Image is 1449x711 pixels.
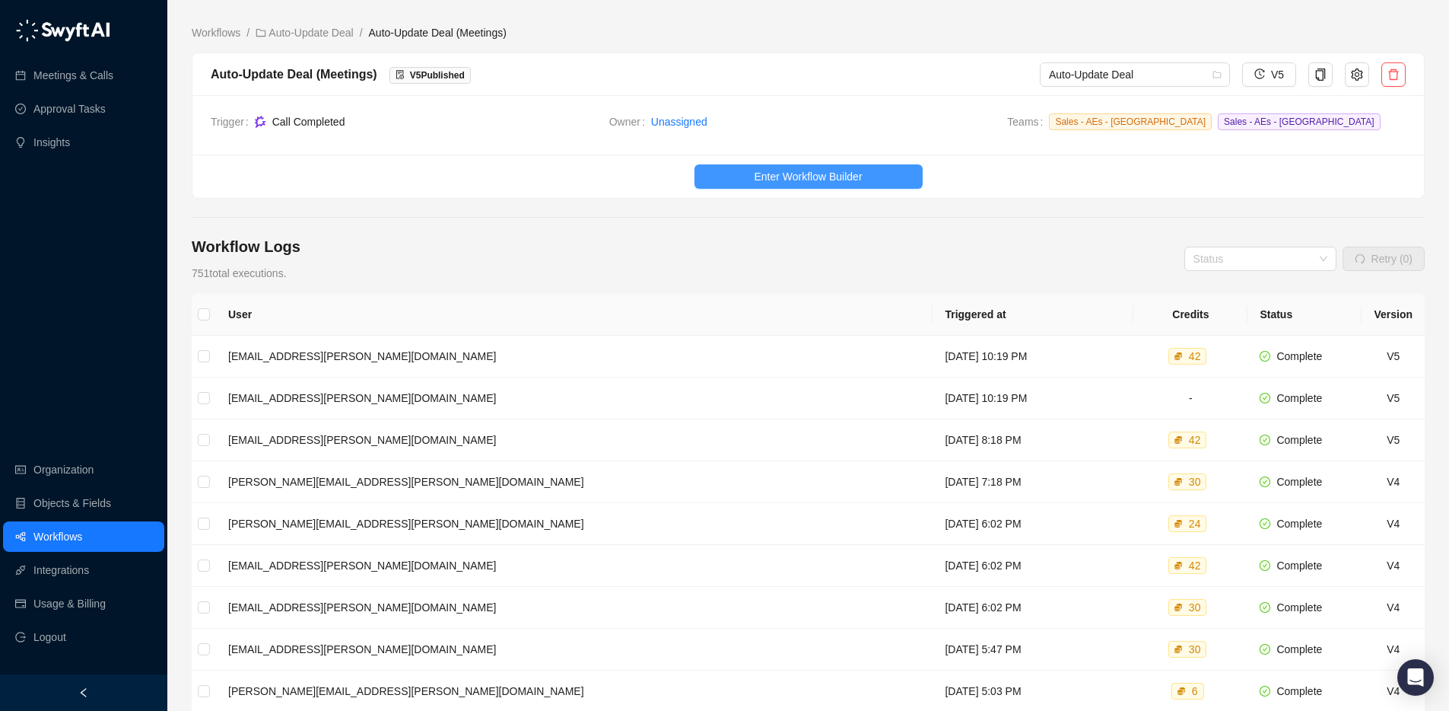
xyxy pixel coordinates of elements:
[396,70,405,79] span: file-done
[1276,685,1322,697] span: Complete
[1186,432,1204,448] div: 42
[933,629,1133,671] td: [DATE] 5:47 PM
[78,687,89,698] span: left
[1387,69,1400,81] span: delete
[189,24,243,41] a: Workflows
[216,378,933,419] td: [EMAIL_ADDRESS][PERSON_NAME][DOMAIN_NAME]
[1189,684,1201,699] div: 6
[33,454,94,485] a: Organization
[272,116,345,128] span: Call Completed
[933,545,1133,587] td: [DATE] 6:02 PM
[1271,66,1284,83] span: V5
[1260,560,1270,571] span: check-circle
[33,60,113,91] a: Meetings & Calls
[933,294,1133,336] th: Triggered at
[192,236,300,257] h4: Workflow Logs
[255,116,266,128] img: gong-Dwh8HbPa.png
[33,588,106,619] a: Usage & Billing
[1133,378,1247,419] td: -
[216,629,933,671] td: [EMAIL_ADDRESS][PERSON_NAME][DOMAIN_NAME]
[1276,601,1322,614] span: Complete
[1133,294,1247,336] th: Credits
[33,521,82,552] a: Workflows
[1276,434,1322,446] span: Complete
[1260,644,1270,655] span: check-circle
[1362,503,1425,545] td: V4
[1260,435,1270,445] span: check-circle
[1276,518,1322,530] span: Complete
[1276,392,1322,404] span: Complete
[369,27,507,39] span: Auto-Update Deal (Meetings)
[33,127,70,158] a: Insights
[211,113,255,130] span: Trigger
[1387,434,1400,446] span: V 5
[256,27,266,38] span: folder
[1186,474,1204,489] div: 30
[410,70,465,81] span: V 5 Published
[933,461,1133,503] td: [DATE] 7:18 PM
[216,545,933,587] td: [EMAIL_ADDRESS][PERSON_NAME][DOMAIN_NAME]
[1362,545,1425,587] td: V4
[1276,476,1322,488] span: Complete
[216,294,933,336] th: User
[1049,63,1221,86] span: Auto-Update Deal
[216,587,933,629] td: [EMAIL_ADDRESS][PERSON_NAME][DOMAIN_NAME]
[754,168,862,185] span: Enter Workflow Builder
[1387,392,1400,404] span: V 5
[33,622,66,652] span: Logout
[33,555,89,585] a: Integrations
[1186,558,1204,573] div: 42
[216,336,933,378] td: [EMAIL_ADDRESS][PERSON_NAME][DOMAIN_NAME]
[192,164,1424,189] a: Enter Workflow Builder
[1007,113,1049,136] span: Teams
[246,24,249,41] li: /
[1254,69,1265,79] span: history
[1186,642,1204,657] div: 30
[1362,629,1425,671] td: V4
[15,632,26,642] span: logout
[1260,477,1270,487] span: check-circle
[1186,600,1204,615] div: 30
[1387,350,1400,362] span: V 5
[15,19,110,42] img: logo-05li4sbe.png
[1260,518,1270,529] span: check-circle
[1397,659,1434,696] div: Open Intercom Messenger
[694,164,923,189] button: Enter Workflow Builder
[933,336,1133,378] td: [DATE] 10:19 PM
[1186,349,1204,364] div: 42
[1276,643,1322,655] span: Complete
[33,94,106,124] a: Approval Tasks
[1218,113,1381,130] span: Sales - AEs - [GEOGRAPHIC_DATA]
[211,65,377,84] div: Auto-Update Deal (Meetings)
[360,24,363,41] li: /
[192,267,287,279] span: 751 total executions.
[1260,351,1270,362] span: check-circle
[1242,62,1296,87] button: V5
[216,419,933,461] td: [EMAIL_ADDRESS][PERSON_NAME][DOMAIN_NAME]
[216,503,933,545] td: [PERSON_NAME][EMAIL_ADDRESS][PERSON_NAME][DOMAIN_NAME]
[1362,294,1425,336] th: Version
[933,378,1133,419] td: [DATE] 10:19 PM
[1276,560,1322,572] span: Complete
[1351,69,1363,81] span: setting
[1247,294,1362,336] th: Status
[1362,587,1425,629] td: V4
[1314,69,1327,81] span: copy
[651,113,707,130] a: Unassigned
[1186,516,1204,531] div: 24
[1276,350,1322,362] span: Complete
[1362,461,1425,503] td: V4
[216,461,933,503] td: [PERSON_NAME][EMAIL_ADDRESS][PERSON_NAME][DOMAIN_NAME]
[253,24,356,41] a: folder Auto-Update Deal
[33,488,111,518] a: Objects & Fields
[933,503,1133,545] td: [DATE] 6:02 PM
[1260,686,1270,697] span: check-circle
[933,587,1133,629] td: [DATE] 6:02 PM
[933,419,1133,461] td: [DATE] 8:18 PM
[1343,247,1425,271] button: Retry (0)
[1260,602,1270,613] span: check-circle
[1049,113,1212,130] span: Sales - AEs - [GEOGRAPHIC_DATA]
[609,113,651,130] span: Owner
[1260,393,1270,403] span: check-circle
